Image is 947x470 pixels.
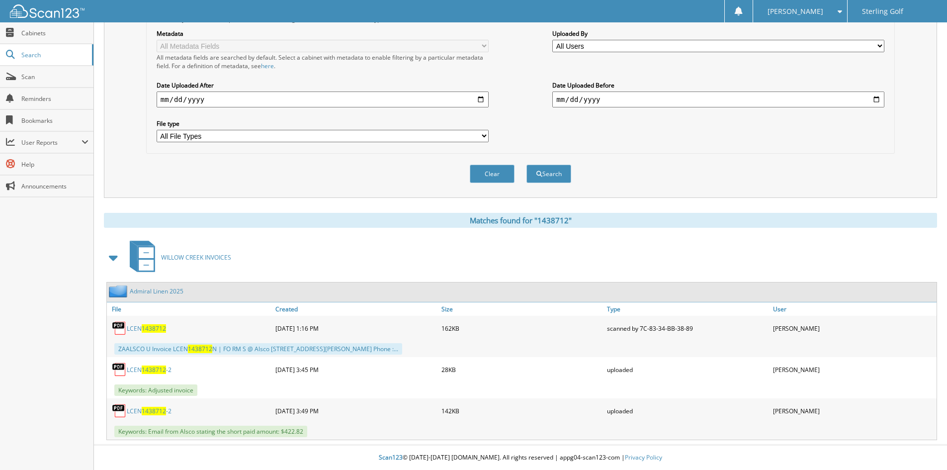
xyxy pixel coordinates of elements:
[552,81,884,90] label: Date Uploaded Before
[552,92,884,107] input: end
[109,285,130,297] img: folder2.png
[142,324,166,333] span: 1438712
[604,360,771,379] div: uploaded
[771,318,937,338] div: [PERSON_NAME]
[625,453,662,462] a: Privacy Policy
[439,302,605,316] a: Size
[112,362,127,377] img: PDF.png
[112,403,127,418] img: PDF.png
[94,446,947,470] div: © [DATE]-[DATE] [DOMAIN_NAME]. All rights reserved | appg04-scan123-com |
[21,51,87,59] span: Search
[273,401,439,421] div: [DATE] 3:49 PM
[188,345,212,353] span: 1438712
[273,302,439,316] a: Created
[157,81,489,90] label: Date Uploaded After
[604,318,771,338] div: scanned by 7C-83-34-BB-38-89
[127,407,172,415] a: LCEN1438712-2
[552,29,884,38] label: Uploaded By
[273,318,439,338] div: [DATE] 1:16 PM
[771,401,937,421] div: [PERSON_NAME]
[130,287,183,295] a: Admiral Linen 2025
[897,422,947,470] iframe: Chat Widget
[21,94,88,103] span: Reminders
[470,165,515,183] button: Clear
[771,360,937,379] div: [PERSON_NAME]
[379,453,403,462] span: Scan123
[21,182,88,190] span: Announcements
[124,238,231,277] a: WILLOW CREEK INVOICES
[157,29,489,38] label: Metadata
[157,53,489,70] div: All metadata fields are searched by default. Select a cabinet with metadata to enable filtering b...
[142,366,166,374] span: 1438712
[21,160,88,169] span: Help
[112,321,127,336] img: PDF.png
[127,324,166,333] a: LCEN1438712
[439,318,605,338] div: 162KB
[273,360,439,379] div: [DATE] 3:45 PM
[142,407,166,415] span: 1438712
[439,360,605,379] div: 28KB
[862,8,903,14] span: Sterling Golf
[604,401,771,421] div: uploaded
[161,253,231,262] span: WILLOW CREEK INVOICES
[157,119,489,128] label: File type
[157,92,489,107] input: start
[261,62,274,70] a: here
[21,29,88,37] span: Cabinets
[21,138,82,147] span: User Reports
[10,4,85,18] img: scan123-logo-white.svg
[771,302,937,316] a: User
[439,401,605,421] div: 142KB
[127,366,172,374] a: LCEN1438712-2
[604,302,771,316] a: Type
[114,426,307,437] span: Keywords: Email from Alsco stating the short paid amount: $422.82
[21,73,88,81] span: Scan
[21,116,88,125] span: Bookmarks
[768,8,823,14] span: [PERSON_NAME]
[526,165,571,183] button: Search
[114,343,402,355] div: ZAALSCO U Invoice LCEN N | FO RM S @ Alsco [STREET_ADDRESS][PERSON_NAME] Phone :...
[114,384,197,396] span: Keywords: Adjusted invoice
[104,213,937,228] div: Matches found for "1438712"
[107,302,273,316] a: File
